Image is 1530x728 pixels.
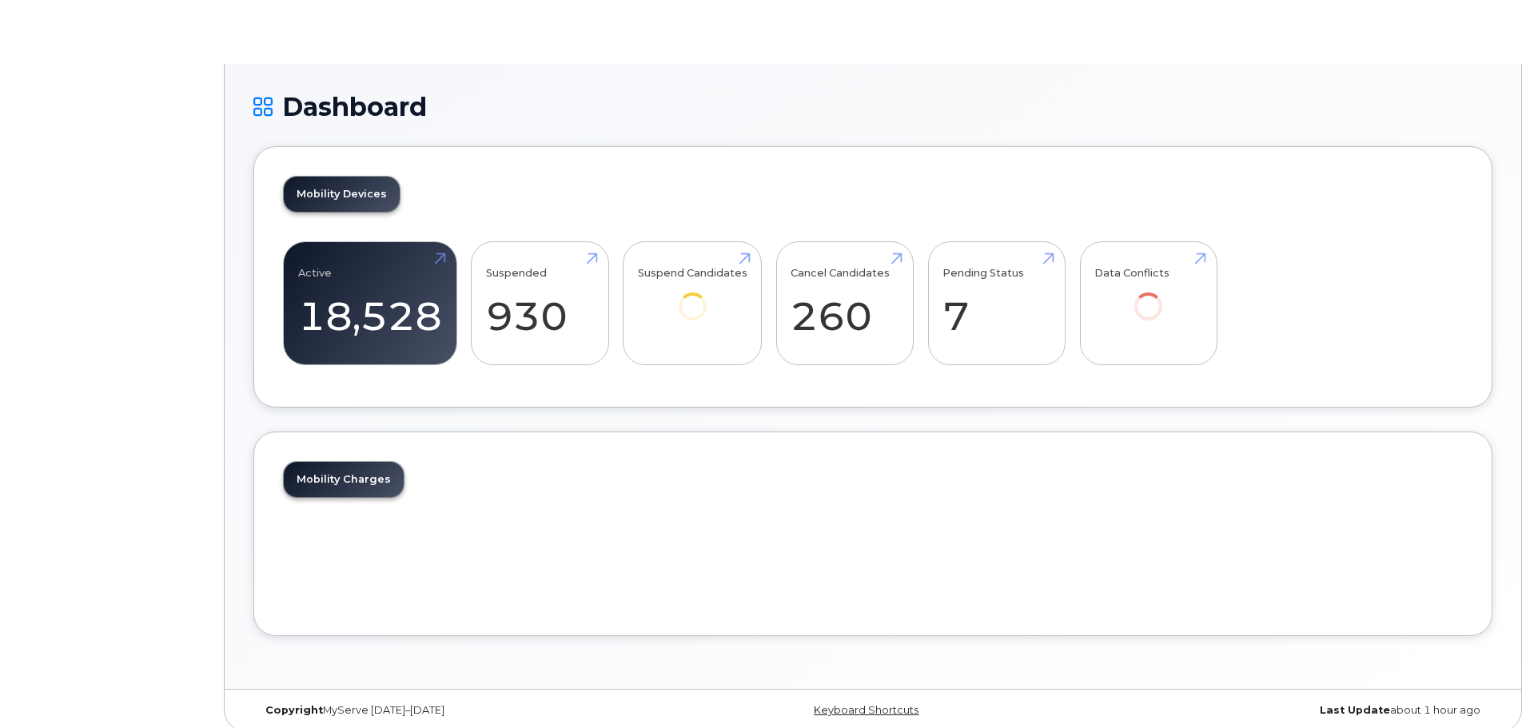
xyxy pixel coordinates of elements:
a: Keyboard Shortcuts [814,704,918,716]
a: Cancel Candidates 260 [791,251,898,356]
a: Pending Status 7 [942,251,1050,356]
div: MyServe [DATE]–[DATE] [253,704,667,717]
a: Data Conflicts [1094,251,1202,343]
div: about 1 hour ago [1079,704,1492,717]
a: Mobility Devices [284,177,400,212]
a: Suspended 930 [486,251,594,356]
a: Mobility Charges [284,462,404,497]
strong: Copyright [265,704,323,716]
a: Suspend Candidates [638,251,747,343]
strong: Last Update [1320,704,1390,716]
h1: Dashboard [253,93,1492,121]
a: Active 18,528 [298,251,442,356]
